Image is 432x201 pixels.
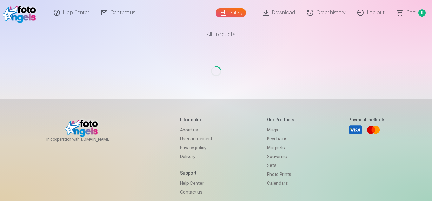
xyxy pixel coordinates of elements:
a: Photo prints [267,170,294,179]
a: User agreement [180,134,212,143]
a: Gallery [216,8,246,17]
h5: Information [180,117,212,123]
h5: Our products [267,117,294,123]
a: Privacy policy [180,143,212,152]
h5: Support [180,170,212,176]
a: Delivery [180,152,212,161]
a: All products [189,25,243,43]
a: Visa [349,123,362,137]
a: Contact us [180,188,212,197]
span: 0 [418,9,426,17]
span: Сart [406,9,416,17]
a: Keychains [267,134,294,143]
a: Magnets [267,143,294,152]
a: Help Center [180,179,212,188]
a: Mastercard [366,123,380,137]
a: Calendars [267,179,294,188]
h5: Payment methods [349,117,386,123]
a: Souvenirs [267,152,294,161]
a: About us [180,125,212,134]
a: Sets [267,161,294,170]
span: In cooperation with [46,137,126,142]
img: /fa1 [3,3,39,23]
a: Mugs [267,125,294,134]
a: [DOMAIN_NAME] [80,137,126,142]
